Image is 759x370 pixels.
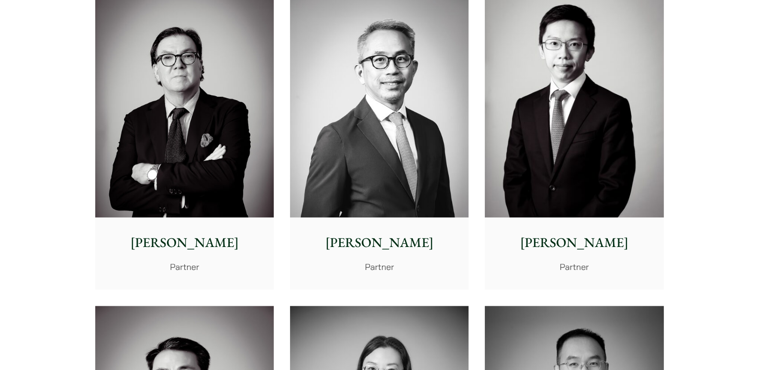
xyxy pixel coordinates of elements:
p: Partner [492,260,656,273]
p: [PERSON_NAME] [492,233,656,253]
p: [PERSON_NAME] [103,233,266,253]
p: [PERSON_NAME] [298,233,461,253]
p: Partner [298,260,461,273]
p: Partner [103,260,266,273]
